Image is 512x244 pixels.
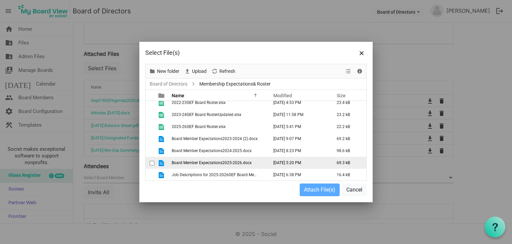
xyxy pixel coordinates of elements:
td: is template cell column header type [154,121,170,133]
td: September 18, 2024 8:23 PM column header Modified [266,145,330,157]
td: is template cell column header type [154,169,170,181]
button: View dropdownbutton [344,67,352,76]
span: Size [337,93,346,98]
div: View [343,64,354,78]
div: Details [354,64,365,78]
td: November 13, 2023 11:58 PM column header Modified [266,109,330,121]
button: New folder [148,67,181,76]
td: 69.2 kB is template cell column header Size [330,133,366,145]
td: 22.2 kB is template cell column header Size [330,121,366,133]
span: Membership Expectations& Roster [198,80,272,88]
td: checkbox [146,157,154,169]
td: 69.3 kB is template cell column header Size [330,157,366,169]
span: Board Member Expectations2025-2026.docx [172,160,252,165]
span: Name [172,93,184,98]
span: Upload [191,67,207,76]
td: checkbox [146,133,154,145]
td: Board Member Expectations2024-2025.docx is template cell column header Name [170,145,266,157]
td: 23.4 kB is template cell column header Size [330,97,366,109]
button: Details [355,67,364,76]
td: July 14, 2025 5:20 PM column header Modified [266,157,330,169]
span: Board Member Expectations2023-2024 (2).docx [172,136,258,141]
button: Upload [183,67,208,76]
td: 2023-24GEF Board RosterUpdated.xlsx is template cell column header Name [170,109,266,121]
div: New folder [147,64,182,78]
div: Refresh [209,64,238,78]
td: 2022-23GEF Board Roster.xlsx is template cell column header Name [170,97,266,109]
button: Attach File(s) [300,184,340,196]
td: Board Member Expectations2025-2026.docx is template cell column header Name [170,157,266,169]
span: Modified [273,93,292,98]
td: January 09, 2023 4:53 PM column header Modified [266,97,330,109]
td: is template cell column header type [154,157,170,169]
td: checkbox [146,169,154,181]
span: Refresh [219,67,236,76]
a: Board of Directors [148,80,189,88]
td: checkbox [146,109,154,121]
td: July 14, 2025 5:41 PM column header Modified [266,121,330,133]
span: Job Descriptions for 2025-2026GEF Board Members.docx [172,172,275,177]
td: Job Descriptions for 2025-2026GEF Board Members.docx is template cell column header Name [170,169,266,181]
span: 2025-26GEF Board Roster.xlsx [172,124,226,129]
button: Cancel [342,184,367,196]
td: 23.2 kB is template cell column header Size [330,109,366,121]
td: checkbox [146,97,154,109]
td: Board Member Expectations2023-2024 (2).docx is template cell column header Name [170,133,266,145]
div: Select File(s) [145,48,322,58]
span: New folder [156,67,180,76]
td: is template cell column header type [154,97,170,109]
td: 2025-26GEF Board Roster.xlsx is template cell column header Name [170,121,266,133]
button: Refresh [210,67,237,76]
td: is template cell column header type [154,133,170,145]
span: 2023-24GEF Board RosterUpdated.xlsx [172,112,241,117]
td: August 20, 2023 9:07 PM column header Modified [266,133,330,145]
div: Upload [182,64,209,78]
button: Close [357,48,367,58]
span: 2022-23GEF Board Roster.xlsx [172,100,226,105]
td: 16.4 kB is template cell column header Size [330,169,366,181]
td: checkbox [146,121,154,133]
td: is template cell column header type [154,109,170,121]
td: 98.6 kB is template cell column header Size [330,145,366,157]
td: July 20, 2025 6:38 PM column header Modified [266,169,330,181]
td: checkbox [146,145,154,157]
span: Board Member Expectations2024-2025.docx [172,148,252,153]
td: is template cell column header type [154,145,170,157]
